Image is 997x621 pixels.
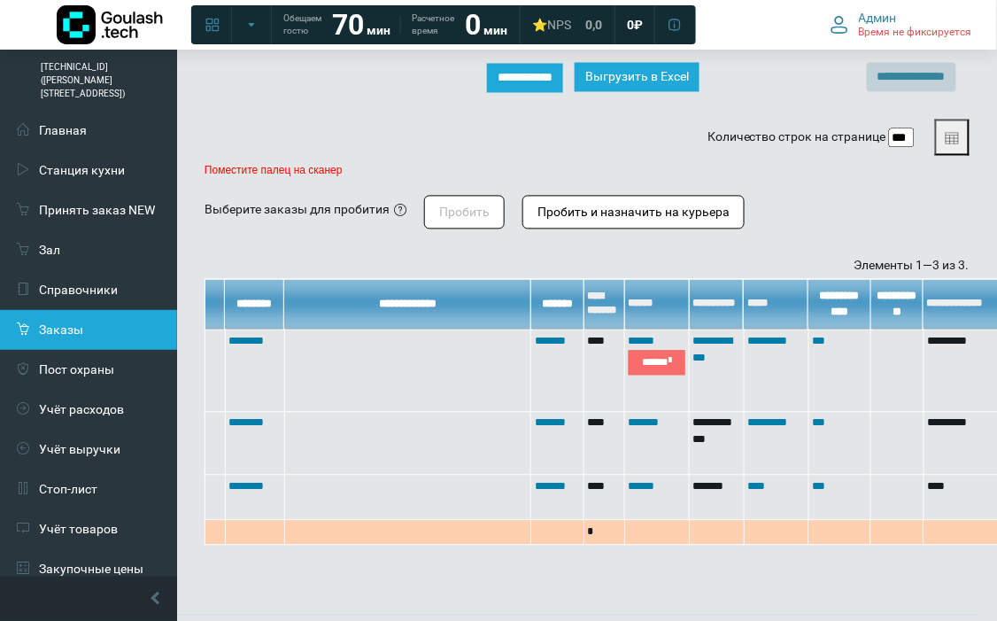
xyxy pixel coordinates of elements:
button: Выгрузить в Excel [575,63,699,92]
label: Количество строк на странице [707,128,886,147]
p: Поместите палец на сканер [205,165,970,177]
div: Элементы 1—3 из 3. [205,257,970,276]
span: NPS [547,18,571,32]
span: Обещаем гостю [283,12,321,37]
span: Время не фиксируется [859,26,972,40]
div: Выберите заказы для пробития [205,201,390,220]
span: Расчетное время [412,12,454,37]
span: мин [483,23,507,37]
img: Логотип компании Goulash.tech [57,5,163,44]
a: Обещаем гостю 70 мин Расчетное время 0 мин [273,9,518,41]
a: 0 ₽ [616,9,653,41]
strong: 0 [465,8,481,42]
button: Пробить и назначить на курьера [522,196,745,229]
span: ₽ [634,17,643,33]
a: ⭐NPS 0,0 [522,9,613,41]
div: ⭐ [532,17,571,33]
button: Админ Время не фиксируется [820,6,983,43]
span: 0,0 [585,17,602,33]
span: 0 [627,17,634,33]
strong: 70 [332,8,364,42]
button: Пробить [424,196,505,229]
span: Админ [859,10,897,26]
span: мин [367,23,390,37]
